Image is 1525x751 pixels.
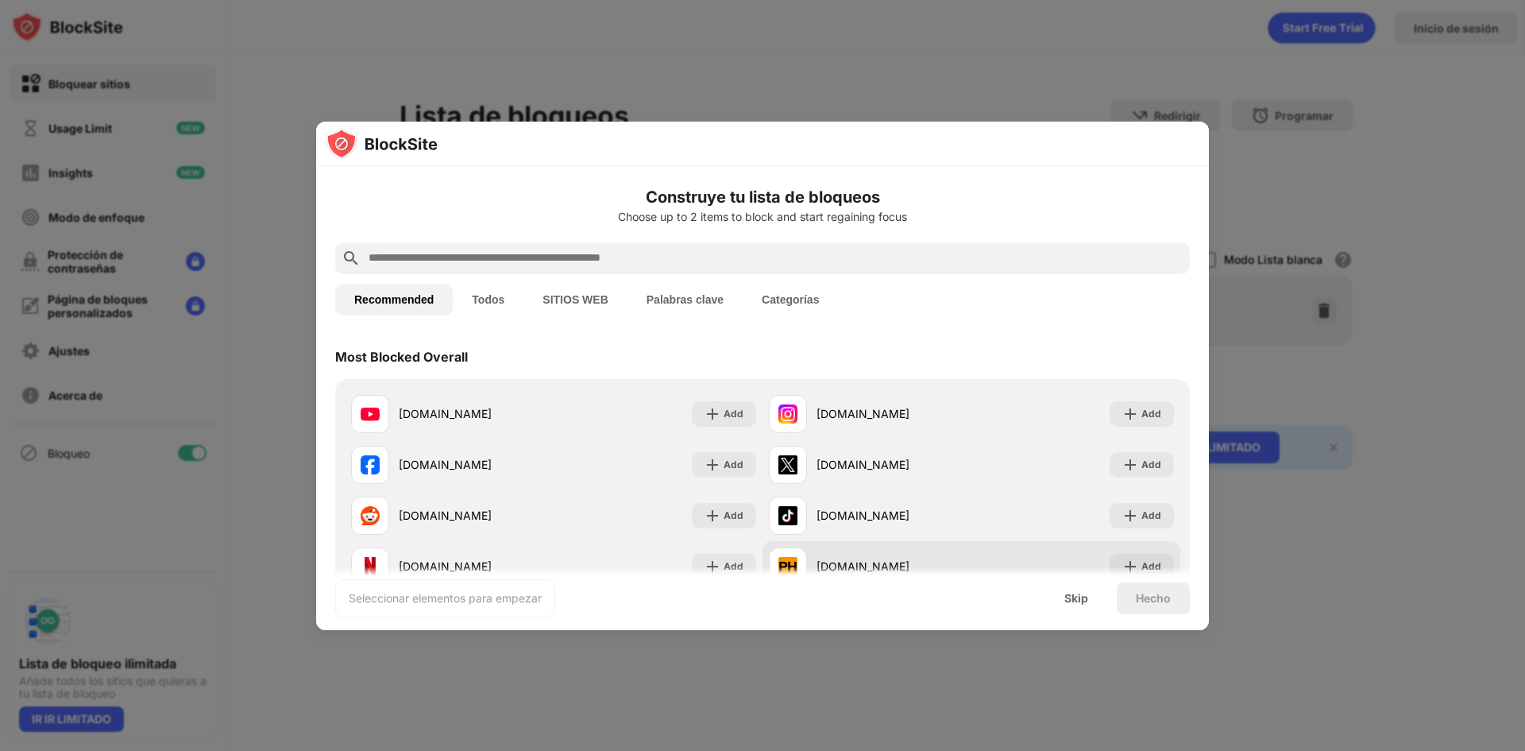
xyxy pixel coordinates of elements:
[335,284,453,315] button: Recommended
[1141,457,1161,473] div: Add
[399,405,554,422] div: [DOMAIN_NAME]
[778,506,797,525] img: favicons
[349,590,542,606] div: Seleccionar elementos para empezar
[778,557,797,576] img: favicons
[342,249,361,268] img: search.svg
[335,349,468,365] div: Most Blocked Overall
[778,405,797,424] img: favicons
[326,128,438,160] img: logo-blocksite.svg
[743,284,838,315] button: Categorías
[817,456,971,473] div: [DOMAIN_NAME]
[1064,592,1088,605] div: Skip
[361,405,380,424] img: favicons
[817,558,971,575] div: [DOMAIN_NAME]
[724,559,743,575] div: Add
[399,456,554,473] div: [DOMAIN_NAME]
[724,508,743,524] div: Add
[817,507,971,524] div: [DOMAIN_NAME]
[724,457,743,473] div: Add
[724,406,743,422] div: Add
[399,558,554,575] div: [DOMAIN_NAME]
[627,284,743,315] button: Palabras clave
[361,557,380,576] img: favicons
[335,211,1190,223] div: Choose up to 2 items to block and start regaining focus
[1136,592,1171,605] div: Hecho
[335,185,1190,209] h6: Construye tu lista de bloqueos
[817,405,971,422] div: [DOMAIN_NAME]
[1141,559,1161,575] div: Add
[453,284,523,315] button: Todos
[1141,406,1161,422] div: Add
[361,506,380,525] img: favicons
[523,284,627,315] button: SITIOS WEB
[1141,508,1161,524] div: Add
[399,507,554,524] div: [DOMAIN_NAME]
[361,455,380,474] img: favicons
[778,455,797,474] img: favicons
